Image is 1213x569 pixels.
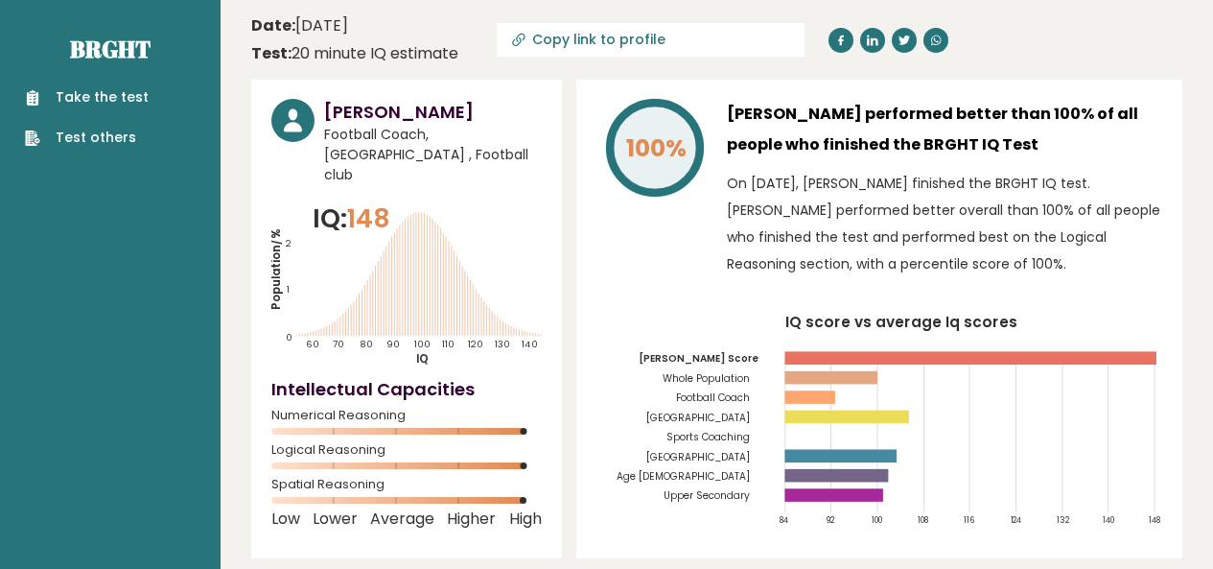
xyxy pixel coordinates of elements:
tspan: 124 [1011,514,1022,526]
tspan: 84 [780,514,788,526]
tspan: 130 [495,338,510,350]
tspan: 110 [442,338,455,350]
tspan: 100 [413,338,430,350]
h3: [PERSON_NAME] performed better than 100% of all people who finished the BRGHT IQ Test [727,99,1162,160]
tspan: 116 [965,514,975,526]
span: Numerical Reasoning [271,412,542,419]
a: Test others [25,128,149,148]
tspan: 0 [286,331,292,344]
tspan: 92 [826,514,835,526]
b: Date: [251,14,295,36]
a: Take the test [25,87,149,107]
p: On [DATE], [PERSON_NAME] finished the BRGHT IQ test. [PERSON_NAME] performed better overall than ... [727,170,1162,277]
tspan: 140 [1103,514,1114,526]
tspan: [PERSON_NAME] Score [639,352,758,367]
tspan: 80 [360,338,373,350]
tspan: 132 [1057,514,1070,526]
tspan: 148 [1150,514,1161,526]
span: Low [271,515,300,523]
tspan: Whole Population [663,371,750,386]
tspan: Football Coach [676,391,750,405]
span: Average [370,515,434,523]
tspan: 70 [333,338,344,350]
tspan: 100% [626,131,687,165]
tspan: 140 [522,338,537,350]
tspan: 90 [386,338,400,350]
time: [DATE] [251,14,348,37]
tspan: 120 [468,338,483,350]
tspan: [GEOGRAPHIC_DATA] [646,411,750,425]
span: Logical Reasoning [271,446,542,454]
h4: Intellectual Capacities [271,376,542,402]
span: Lower [313,515,358,523]
tspan: Upper Secondary [664,489,750,504]
a: Brght [70,34,151,64]
tspan: IQ score vs average Iq scores [785,312,1017,332]
tspan: 1 [287,283,290,296]
tspan: 108 [918,514,928,526]
tspan: 60 [306,338,319,350]
span: 148 [347,201,390,236]
div: 20 minute IQ estimate [251,42,458,65]
tspan: Sports Coaching [666,430,750,444]
tspan: IQ [416,351,429,367]
tspan: Age [DEMOGRAPHIC_DATA] [617,469,750,484]
tspan: 2 [286,237,292,249]
span: Higher [447,515,496,523]
span: Football Coach, [GEOGRAPHIC_DATA] , Football club [324,125,542,185]
p: IQ: [313,200,390,238]
span: Spatial Reasoning [271,481,542,488]
h3: [PERSON_NAME] [324,99,542,125]
span: High [509,515,542,523]
tspan: Population/% [268,228,284,310]
tspan: [GEOGRAPHIC_DATA] [646,450,750,464]
b: Test: [251,42,292,64]
tspan: 100 [872,514,882,526]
